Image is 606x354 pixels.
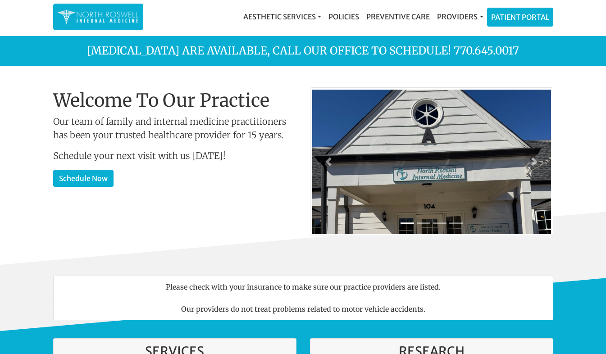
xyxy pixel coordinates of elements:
[433,8,487,26] a: Providers
[53,115,296,142] p: Our team of family and internal medicine practitioners has been your trusted healthcare provider ...
[46,43,560,59] p: [MEDICAL_DATA] are available, call our office to schedule! 770.645.0017
[58,8,139,26] img: North Roswell Internal Medicine
[53,149,296,163] p: Schedule your next visit with us [DATE]!
[53,170,114,187] a: Schedule Now
[363,8,433,26] a: Preventive Care
[53,90,296,111] h1: Welcome To Our Practice
[53,298,553,320] li: Our providers do not treat problems related to motor vehicle accidents.
[325,8,363,26] a: Policies
[488,8,553,26] a: Patient Portal
[240,8,325,26] a: Aesthetic Services
[53,276,553,298] li: Please check with your insurance to make sure our practice providers are listed.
